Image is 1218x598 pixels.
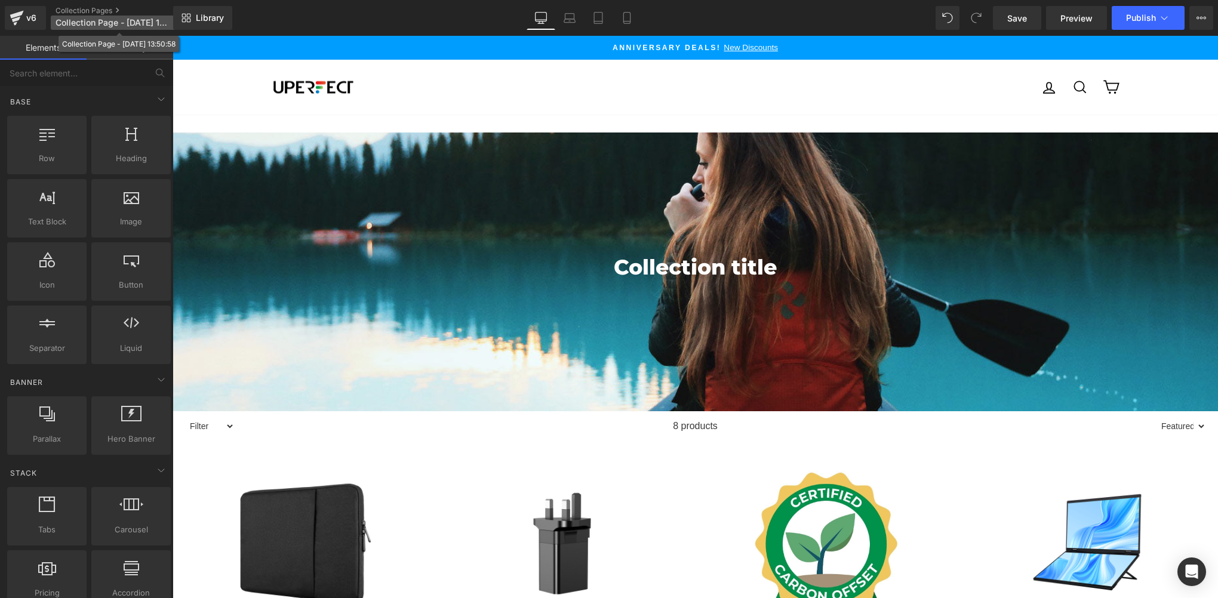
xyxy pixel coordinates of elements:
span: Hero Banner [95,433,167,445]
a: New Library [173,6,232,30]
a: Desktop [527,6,555,30]
button: More [1189,6,1213,30]
img: Delta - Folding Monitor Dual Portable Display Bult-in Stand VESA [844,435,986,578]
span: Image [95,215,167,228]
span: Separator [11,342,83,355]
span: Base [9,96,32,107]
span: 8 products [500,375,545,405]
span: Heading [95,152,167,165]
span: Save [1007,12,1027,24]
a: Laptop [555,6,584,30]
img: 15.6 [60,435,202,578]
span: Parallax [11,433,83,445]
a: v6 [5,6,46,30]
button: Undo [936,6,959,30]
span: Stack [9,467,38,479]
a: Collection Pages [56,6,193,16]
span: Publish [1126,13,1156,23]
span: Liquid [95,342,167,355]
span: Banner [9,377,44,388]
div: Collection Page - [DATE] 13:50:58 [62,38,176,50]
span: Icon [11,279,83,291]
div: v6 [24,10,39,26]
span: Text Block [11,215,83,228]
a: Anniversary Deals!New Discounts [102,6,944,18]
button: Redo [964,6,988,30]
span: Tabs [11,523,83,536]
a: Preview [1046,6,1107,30]
div: Primary [183,36,863,66]
span: Library [196,13,224,23]
button: Publish [1112,6,1185,30]
img: 30W USB C Power Adapter PD Charger US Ttavel Power Plug [321,435,463,578]
span: Button [95,279,167,291]
span: New Discounts [548,7,605,16]
span: Anniversary Deals! [440,8,548,16]
a: Tablet [584,6,613,30]
a: Mobile [613,6,641,30]
span: Row [11,152,83,165]
div: Open Intercom Messenger [1177,557,1206,586]
span: Carousel [95,523,167,536]
span: Preview [1060,12,1093,24]
span: Collection Page - [DATE] 13:50:58 [56,18,170,27]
